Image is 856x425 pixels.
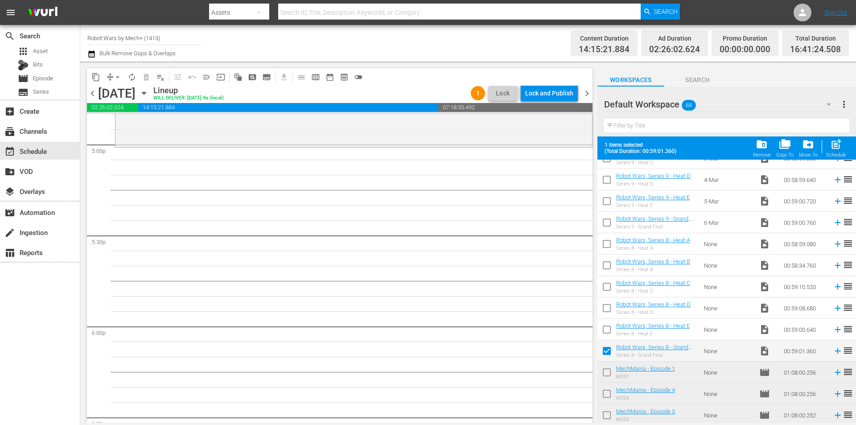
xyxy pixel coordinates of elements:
[700,169,756,190] td: 4-Mar
[489,86,517,101] button: Lock
[616,215,692,229] a: Robot Wars, Series 9 - Grand Final
[125,70,139,84] span: Loop Content
[780,276,829,297] td: 00:59:10.520
[616,224,697,230] div: Series 9 - Grand Final
[654,4,678,20] span: Search
[649,32,700,45] div: Ad Duration
[156,73,165,82] span: playlist_remove_outlined
[5,7,16,18] span: menu
[796,136,820,161] button: Move To
[790,45,841,55] span: 16:41:24.508
[843,238,853,249] span: reorder
[759,281,770,292] span: Video
[700,233,756,255] td: None
[616,160,690,165] div: Series 9 - Heat C
[525,85,573,101] div: Lock and Publish
[168,68,185,86] span: Customize Events
[18,60,29,70] div: Bits
[843,174,853,185] span: reorder
[700,319,756,340] td: None
[616,181,691,187] div: Series 9 - Heat D
[18,46,29,57] span: Asset
[833,282,843,292] svg: Add to Schedule
[700,362,756,383] td: None
[139,70,153,84] span: Select an event to delete
[581,88,593,99] span: chevron_right
[351,70,366,84] span: 24 hours Lineup View is OFF
[340,73,349,82] span: preview_outlined
[843,195,853,206] span: reorder
[843,302,853,313] span: reorder
[128,73,136,82] span: autorenew_outlined
[833,325,843,334] svg: Add to Schedule
[833,389,843,399] svg: Add to Schedule
[4,31,15,41] span: Search
[700,190,756,212] td: 5-Mar
[325,73,334,82] span: date_range_outlined
[616,365,675,372] a: MechMania - Episode 1
[700,276,756,297] td: None
[830,138,842,150] span: post_add
[843,260,853,270] span: reorder
[605,148,680,154] span: (Total Duration: 00:59:01.360)
[492,89,514,98] span: Lock
[759,303,770,314] span: Video
[33,74,53,83] span: Episode
[700,383,756,404] td: None
[228,68,245,86] span: Refresh All Search Blocks
[106,73,115,82] span: compress
[248,73,257,82] span: pageview_outlined
[759,174,770,185] span: Video
[103,70,125,84] span: Remove Gaps & Overlaps
[843,281,853,292] span: reorder
[616,408,675,415] a: MechMania - Episode 3
[291,68,309,86] span: Day Calendar View
[616,395,675,401] div: MC04
[780,340,829,362] td: 00:59:01.360
[579,45,630,55] span: 14:15:21.884
[616,322,690,329] a: Robot Wars, Series 8 - Heat E
[780,169,829,190] td: 00:58:59.640
[780,383,829,404] td: 01:08:00.256
[4,106,15,117] span: Create
[616,267,690,272] div: Series 8 - Heat B
[833,303,843,313] svg: Add to Schedule
[759,260,770,271] span: Video
[245,70,259,84] span: Create Search Block
[833,175,843,185] svg: Add to Schedule
[843,217,853,227] span: reorder
[616,194,690,201] a: Robot Wars, Series 9 - Heat E
[780,212,829,233] td: 00:59:00.760
[799,152,818,158] div: Move To
[185,70,199,84] span: Revert to Primary Episode
[750,136,774,161] button: Remove
[616,374,675,380] div: MC01
[823,136,849,161] button: Schedule
[337,70,351,84] span: View Backup
[776,152,794,158] div: Copy To
[682,96,696,115] span: 88
[750,136,774,161] span: Remove Item From Workspace
[87,103,138,112] span: 02:26:02.624
[89,70,103,84] span: Copy Lineup
[759,217,770,228] span: Video
[843,324,853,334] span: reorder
[753,152,771,158] div: Remove
[833,239,843,249] svg: Add to Schedule
[616,202,690,208] div: Series 9 - Heat E
[153,95,224,101] div: WILL DELIVER: [DATE] 9a (local)
[91,73,100,82] span: content_copy
[780,297,829,319] td: 00:59:08.680
[616,387,675,393] a: MechMania - Episode 4
[262,73,271,82] span: subtitles_outlined
[616,280,690,286] a: Robot Wars, Series 8 - Heat C
[604,92,840,117] div: Default Workspace
[21,2,64,23] img: ans4CAIJ8jUAAAAAAAAAAAAAAAAAAAAAAAAgQb4GAAAAAAAAAAAAAAAAAAAAAAAAJMjXAAAAAAAAAAAAAAAAAAAAAAAAgAT5G...
[700,340,756,362] td: None
[833,346,843,356] svg: Add to Schedule
[833,260,843,270] svg: Add to Schedule
[138,103,439,112] span: 14:15:21.884
[214,70,228,84] span: Update Metadata from Key Asset
[720,45,770,55] span: 00:00:00.000
[4,248,15,258] span: Reports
